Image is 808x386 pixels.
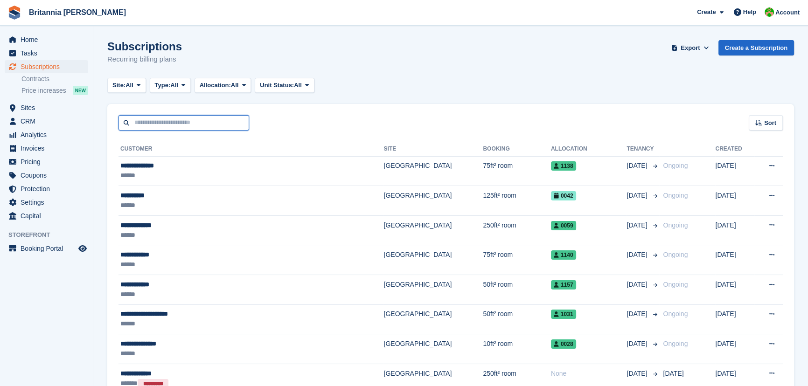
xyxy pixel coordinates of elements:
th: Site [383,142,483,157]
span: Export [681,43,700,53]
td: [GEOGRAPHIC_DATA] [383,215,483,245]
span: Ongoing [663,221,688,229]
img: stora-icon-8386f47178a22dfd0bd8f6a31ec36ba5ce8667c1dd55bd0f319d3a0aa187defe.svg [7,6,21,20]
span: Unit Status: [260,81,294,90]
td: [DATE] [715,156,754,186]
span: CRM [21,115,77,128]
span: Storefront [8,230,93,240]
td: [GEOGRAPHIC_DATA] [383,156,483,186]
img: Wendy Thorp [765,7,774,17]
th: Booking [483,142,550,157]
td: 10ft² room [483,334,550,364]
a: menu [5,155,88,168]
span: Ongoing [663,281,688,288]
a: menu [5,60,88,73]
span: Invoices [21,142,77,155]
span: Site: [112,81,125,90]
th: Allocation [551,142,627,157]
span: All [125,81,133,90]
td: 75ft² room [483,245,550,275]
a: menu [5,33,88,46]
span: Settings [21,196,77,209]
a: menu [5,196,88,209]
span: 0028 [551,339,576,349]
span: Analytics [21,128,77,141]
span: Sort [764,118,776,128]
td: [GEOGRAPHIC_DATA] [383,245,483,275]
a: menu [5,242,88,255]
span: [DATE] [627,309,649,319]
span: Ongoing [663,192,688,199]
td: [GEOGRAPHIC_DATA] [383,186,483,216]
span: [DATE] [627,250,649,260]
span: Ongoing [663,251,688,258]
span: [DATE] [627,161,649,171]
span: Subscriptions [21,60,77,73]
span: Account [775,8,800,17]
span: 0042 [551,191,576,200]
th: Created [715,142,754,157]
a: Britannia [PERSON_NAME] [25,5,130,20]
td: 50ft² room [483,275,550,305]
span: All [170,81,178,90]
span: All [231,81,239,90]
span: Sites [21,101,77,114]
th: Customer [118,142,383,157]
span: Ongoing [663,310,688,317]
a: menu [5,101,88,114]
span: Tasks [21,47,77,60]
span: [DATE] [627,221,649,230]
td: [GEOGRAPHIC_DATA] [383,275,483,305]
span: 1031 [551,310,576,319]
a: Create a Subscription [718,40,794,55]
div: NEW [73,86,88,95]
span: Home [21,33,77,46]
td: [DATE] [715,275,754,305]
span: Booking Portal [21,242,77,255]
span: 1157 [551,280,576,289]
span: Capital [21,209,77,222]
td: 75ft² room [483,156,550,186]
td: [DATE] [715,186,754,216]
td: 50ft² room [483,304,550,334]
td: 125ft² room [483,186,550,216]
span: 0059 [551,221,576,230]
a: menu [5,115,88,128]
h1: Subscriptions [107,40,182,53]
div: None [551,369,627,379]
button: Allocation: All [195,78,251,93]
span: Ongoing [663,340,688,347]
a: Preview store [77,243,88,254]
span: Pricing [21,155,77,168]
td: [GEOGRAPHIC_DATA] [383,304,483,334]
span: Coupons [21,169,77,182]
a: menu [5,182,88,195]
span: Ongoing [663,162,688,169]
span: Type: [155,81,171,90]
button: Unit Status: All [255,78,314,93]
button: Site: All [107,78,146,93]
span: [DATE] [663,370,683,377]
a: menu [5,209,88,222]
td: 250ft² room [483,215,550,245]
span: [DATE] [627,369,649,379]
span: Allocation: [200,81,231,90]
td: [DATE] [715,245,754,275]
p: Recurring billing plans [107,54,182,65]
span: All [294,81,302,90]
span: [DATE] [627,191,649,200]
button: Type: All [150,78,191,93]
a: menu [5,47,88,60]
td: [DATE] [715,304,754,334]
a: Contracts [21,75,88,83]
td: [DATE] [715,334,754,364]
span: 1138 [551,161,576,171]
span: Protection [21,182,77,195]
a: menu [5,142,88,155]
span: Help [743,7,756,17]
a: menu [5,169,88,182]
span: [DATE] [627,339,649,349]
a: menu [5,128,88,141]
button: Export [670,40,711,55]
td: [GEOGRAPHIC_DATA] [383,334,483,364]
